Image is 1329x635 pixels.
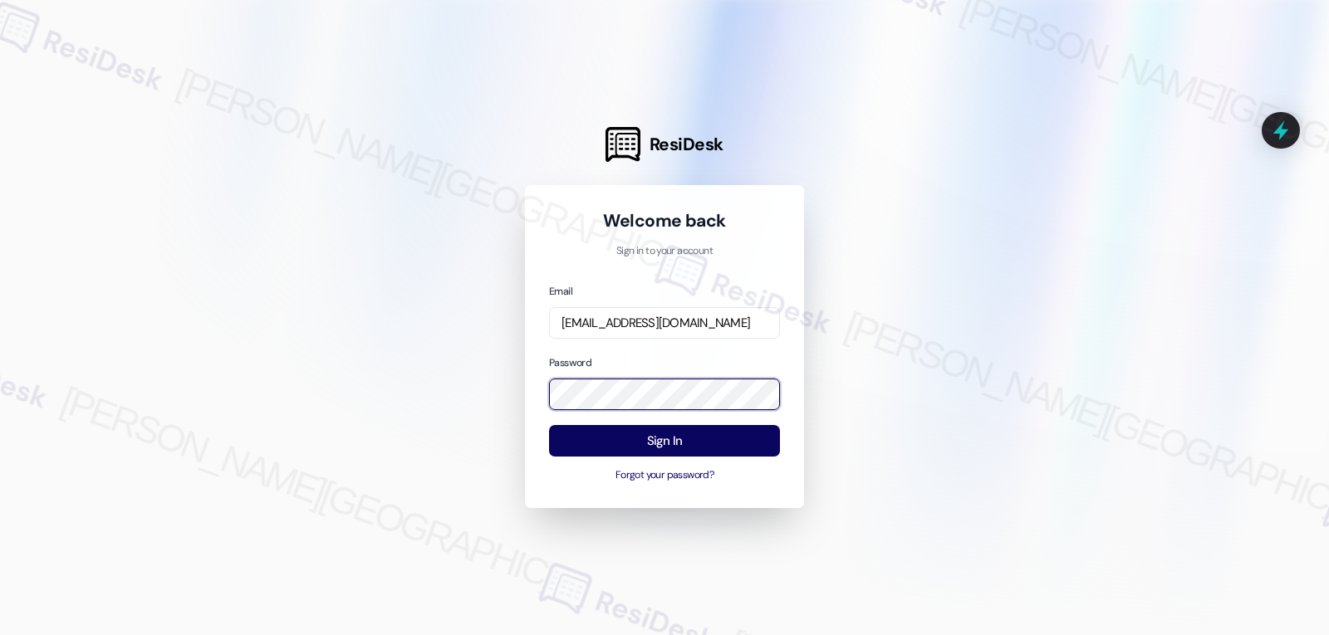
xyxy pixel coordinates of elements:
span: ResiDesk [650,133,723,156]
label: Email [549,285,572,298]
button: Forgot your password? [549,468,780,483]
input: name@example.com [549,307,780,339]
h1: Welcome back [549,209,780,232]
label: Password [549,356,591,369]
button: Sign In [549,425,780,457]
p: Sign in to your account [549,244,780,259]
img: ResiDesk Logo [606,127,640,162]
